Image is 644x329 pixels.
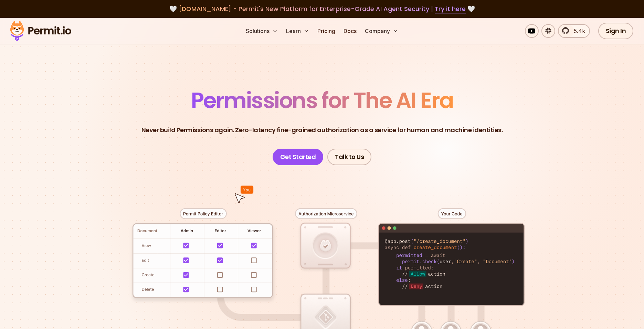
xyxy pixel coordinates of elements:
[558,24,590,38] a: 5.4k
[315,24,338,38] a: Pricing
[570,27,585,35] span: 5.4k
[283,24,312,38] button: Learn
[243,24,281,38] button: Solutions
[327,149,371,165] a: Talk to Us
[598,23,634,39] a: Sign In
[362,24,401,38] button: Company
[141,125,503,135] p: Never build Permissions again. Zero-latency fine-grained authorization as a service for human and...
[273,149,324,165] a: Get Started
[191,85,453,116] span: Permissions for The AI Era
[341,24,359,38] a: Docs
[435,4,466,13] a: Try it here
[17,4,627,14] div: 🤍 🤍
[7,19,74,43] img: Permit logo
[179,4,466,13] span: [DOMAIN_NAME] - Permit's New Platform for Enterprise-Grade AI Agent Security |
